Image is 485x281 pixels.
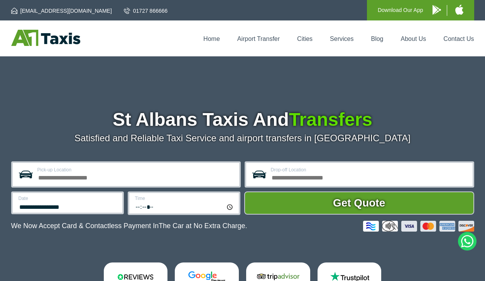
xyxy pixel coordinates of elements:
[297,36,313,42] a: Cities
[11,7,112,15] a: [EMAIL_ADDRESS][DOMAIN_NAME]
[433,5,441,15] img: A1 Taxis Android App
[11,222,247,230] p: We Now Accept Card & Contactless Payment In
[11,133,474,144] p: Satisfied and Reliable Taxi Service and airport transfers in [GEOGRAPHIC_DATA]
[401,36,426,42] a: About Us
[371,36,383,42] a: Blog
[271,168,468,172] label: Drop-off Location
[135,196,234,201] label: Time
[11,110,474,129] h1: St Albans Taxis And
[124,7,168,15] a: 01727 866666
[443,36,474,42] a: Contact Us
[378,5,423,15] p: Download Our App
[159,222,247,230] span: The Car at No Extra Charge.
[330,36,353,42] a: Services
[203,36,220,42] a: Home
[455,5,463,15] img: A1 Taxis iPhone App
[289,109,372,130] span: Transfers
[11,30,80,46] img: A1 Taxis St Albans LTD
[37,168,235,172] label: Pick-up Location
[363,221,474,232] img: Credit And Debit Cards
[19,196,118,201] label: Date
[244,191,474,215] button: Get Quote
[237,36,280,42] a: Airport Transfer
